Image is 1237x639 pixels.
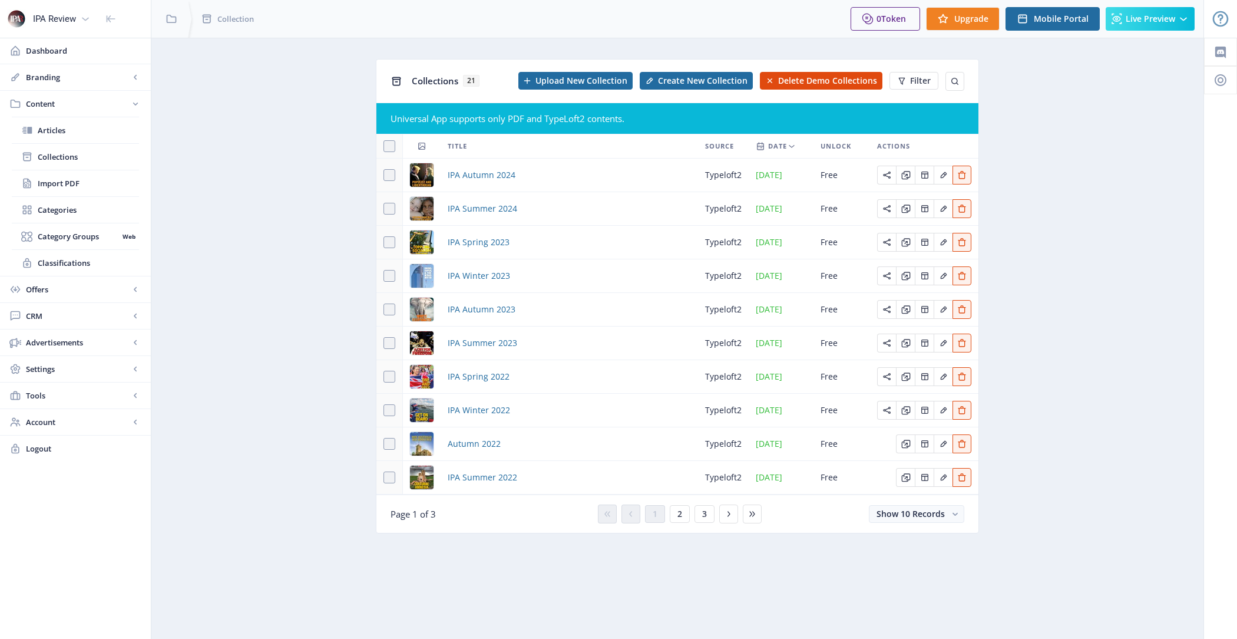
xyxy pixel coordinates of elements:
[448,370,510,384] a: IPA Spring 2022
[877,370,896,381] a: Edit page
[26,390,130,401] span: Tools
[753,72,882,90] a: New page
[1106,7,1195,31] button: Live Preview
[896,202,915,213] a: Edit page
[410,398,434,422] img: cover.jpg
[952,437,971,449] a: Edit page
[26,98,130,110] span: Content
[934,303,952,314] a: Edit page
[926,7,1000,31] button: Upgrade
[645,505,665,523] button: 1
[658,76,748,85] span: Create New Collection
[698,293,749,327] td: typeloft2
[518,72,633,90] button: Upload New Collection
[915,437,934,449] a: Edit page
[896,303,915,314] a: Edit page
[749,159,813,192] td: [DATE]
[1006,7,1100,31] button: Mobile Portal
[877,169,896,180] a: Edit page
[26,337,130,348] span: Advertisements
[698,226,749,259] td: typeloft2
[778,76,877,85] span: Delete Demo Collections
[813,394,870,427] td: Free
[915,404,934,415] a: Edit page
[749,461,813,495] td: [DATE]
[896,437,915,449] a: Edit page
[877,202,896,213] a: Edit page
[463,75,479,87] span: 21
[749,259,813,293] td: [DATE]
[877,269,896,281] a: Edit page
[694,505,715,523] button: 3
[813,360,870,394] td: Free
[952,236,971,247] a: Edit page
[410,230,434,254] img: cover.jpg
[448,168,515,182] span: IPA Autumn 2024
[877,404,896,415] a: Edit page
[768,139,787,153] span: Date
[633,72,753,90] a: New page
[1126,14,1175,24] span: Live Preview
[934,169,952,180] a: Edit page
[412,75,458,87] span: Collections
[952,269,971,281] a: Edit page
[813,226,870,259] td: Free
[915,202,934,213] a: Edit page
[38,151,139,163] span: Collections
[934,471,952,482] a: Edit page
[749,327,813,360] td: [DATE]
[12,197,139,223] a: Categories
[915,370,934,381] a: Edit page
[26,71,130,83] span: Branding
[677,509,682,519] span: 2
[934,404,952,415] a: Edit page
[448,437,501,451] span: Autumn 2022
[813,192,870,226] td: Free
[915,471,934,482] a: Edit page
[934,269,952,281] a: Edit page
[749,360,813,394] td: [DATE]
[813,327,870,360] td: Free
[535,76,627,85] span: Upload New Collection
[698,427,749,461] td: typeloft2
[7,9,26,28] img: properties.app_icon.jpg
[698,461,749,495] td: typeloft2
[813,293,870,327] td: Free
[877,303,896,314] a: Edit page
[952,303,971,314] a: Edit page
[448,202,517,216] a: IPA Summer 2024
[38,124,139,136] span: Articles
[33,6,76,32] div: IPA Review
[749,394,813,427] td: [DATE]
[448,470,517,485] span: IPA Summer 2022
[217,13,254,25] span: Collection
[881,13,906,24] span: Token
[896,169,915,180] a: Edit page
[877,236,896,247] a: Edit page
[934,437,952,449] a: Edit page
[915,269,934,281] a: Edit page
[12,250,139,276] a: Classifications
[448,235,510,249] a: IPA Spring 2023
[915,337,934,348] a: Edit page
[954,14,988,24] span: Upgrade
[698,394,749,427] td: typeloft2
[896,404,915,415] a: Edit page
[448,269,510,283] a: IPA Winter 2023
[698,192,749,226] td: typeloft2
[934,370,952,381] a: Edit page
[448,403,510,417] a: IPA Winter 2022
[934,236,952,247] a: Edit page
[118,230,139,242] nb-badge: Web
[448,336,517,350] a: IPA Summer 2023
[12,223,139,249] a: Category GroupsWeb
[653,509,657,519] span: 1
[705,139,734,153] span: Source
[640,72,753,90] button: Create New Collection
[38,204,139,216] span: Categories
[38,230,118,242] span: Category Groups
[698,360,749,394] td: typeloft2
